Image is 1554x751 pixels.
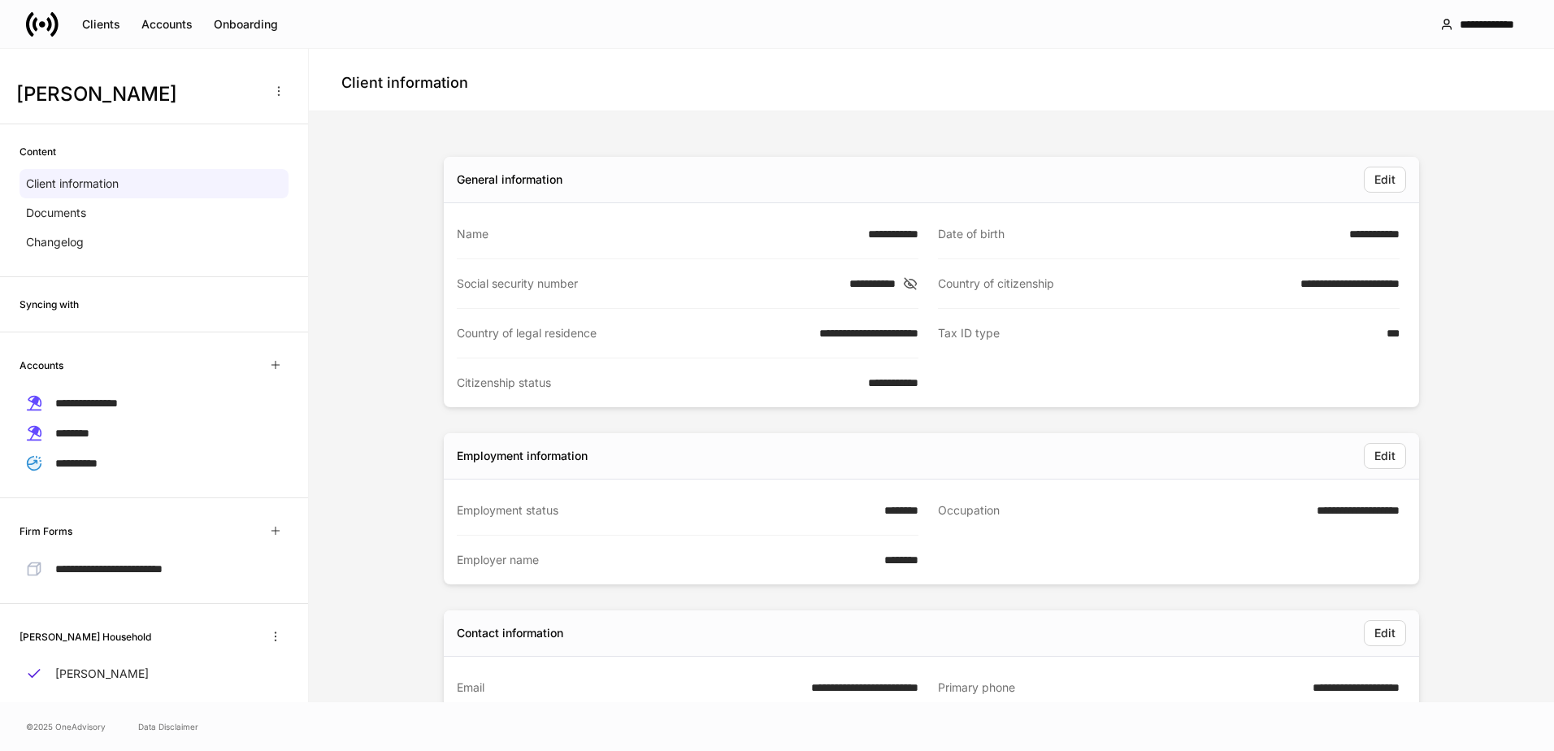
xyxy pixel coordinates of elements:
[20,198,289,228] a: Documents
[72,11,131,37] button: Clients
[1364,167,1406,193] button: Edit
[20,523,72,539] h6: Firm Forms
[82,16,120,33] div: Clients
[938,679,1303,696] div: Primary phone
[203,11,289,37] button: Onboarding
[457,625,563,641] div: Contact information
[938,502,1307,519] div: Occupation
[457,502,875,519] div: Employment status
[457,325,810,341] div: Country of legal residence
[26,234,84,250] p: Changelog
[131,11,203,37] button: Accounts
[141,16,193,33] div: Accounts
[1374,625,1396,641] div: Edit
[1364,620,1406,646] button: Edit
[938,226,1339,242] div: Date of birth
[457,276,840,292] div: Social security number
[20,358,63,373] h6: Accounts
[20,169,289,198] a: Client information
[457,226,858,242] div: Name
[55,666,149,682] p: [PERSON_NAME]
[457,171,562,188] div: General information
[938,325,1377,342] div: Tax ID type
[1374,171,1396,188] div: Edit
[457,552,875,568] div: Employer name
[341,73,468,93] h4: Client information
[26,176,119,192] p: Client information
[20,297,79,312] h6: Syncing with
[20,659,289,688] a: [PERSON_NAME]
[457,375,858,391] div: Citizenship status
[457,448,588,464] div: Employment information
[138,720,198,733] a: Data Disclaimer
[20,144,56,159] h6: Content
[26,720,106,733] span: © 2025 OneAdvisory
[457,679,801,696] div: Email
[214,16,278,33] div: Onboarding
[1364,443,1406,469] button: Edit
[938,276,1291,292] div: Country of citizenship
[1374,448,1396,464] div: Edit
[16,81,259,107] h3: [PERSON_NAME]
[26,205,86,221] p: Documents
[20,228,289,257] a: Changelog
[20,629,151,645] h6: [PERSON_NAME] Household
